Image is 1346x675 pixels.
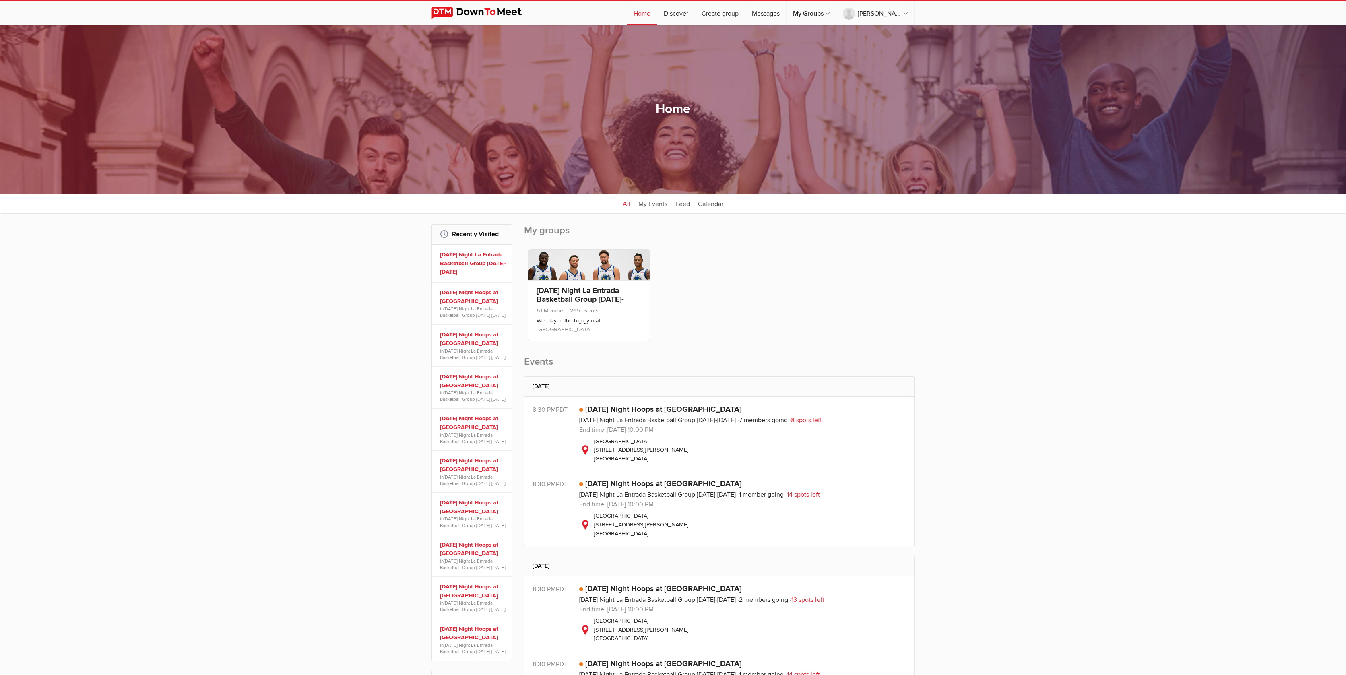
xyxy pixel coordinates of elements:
div: 8:30 PM [533,584,579,594]
span: America/Los_Angeles [556,480,568,488]
div: [GEOGRAPHIC_DATA] [STREET_ADDRESS][PERSON_NAME] [GEOGRAPHIC_DATA] [579,512,906,538]
a: [DATE] Night Hoops at [GEOGRAPHIC_DATA] [440,498,506,516]
h2: [DATE] [533,556,906,576]
a: Feed [671,193,694,213]
h2: My groups [524,224,915,245]
span: in [440,474,506,487]
a: Calendar [694,193,727,213]
a: [DATE] Night Hoops at [GEOGRAPHIC_DATA] [440,372,506,390]
div: 8:30 PM [533,659,579,669]
a: [DATE] Night Hoops at [GEOGRAPHIC_DATA] [585,405,741,414]
span: America/Los_Angeles [556,660,568,668]
span: in [440,348,506,361]
h1: Home [656,101,690,118]
span: 13 spots left [790,596,824,604]
a: [DATE] Night La Entrada Basketball Group [DATE]-[DATE] [579,491,736,499]
span: in [440,558,506,571]
span: America/Los_Angeles [556,406,568,414]
a: Home [627,1,657,25]
span: 8 spots left [789,416,822,424]
a: [DATE] Night Hoops at [GEOGRAPHIC_DATA] [585,659,741,669]
img: DownToMeet [431,7,534,19]
span: 7 members going [737,416,788,424]
a: [DATE] Night Hoops at [GEOGRAPHIC_DATA] [585,584,741,594]
a: [DATE] Night La Entrada Basketball Group [DATE]-[DATE] [440,432,506,444]
span: 2 members going [737,596,788,604]
a: [PERSON_NAME] [836,1,914,25]
a: [DATE] Night La Entrada Basketball Group [DATE]-[DATE] [440,250,506,277]
span: in [440,390,506,403]
span: in [440,642,506,655]
a: [DATE] Night La Entrada Basketball Group [DATE]-[DATE] [440,600,506,612]
a: [DATE] Night La Entrada Basketball Group [DATE]-[DATE] [440,306,506,318]
span: 265 events [567,307,599,314]
a: [DATE] Night La Entrada Basketball Group [DATE]-[DATE] [440,642,506,654]
a: [DATE] Night La Entrada Basketball Group [DATE]-[DATE] [440,390,506,402]
a: [DATE] Night Hoops at [GEOGRAPHIC_DATA] [440,330,506,348]
a: [DATE] Night Hoops at [GEOGRAPHIC_DATA] [440,414,506,431]
span: 61 Member [537,307,565,314]
span: 14 spots left [785,491,820,499]
span: End time: [DATE] 10:00 PM [579,426,654,434]
a: [DATE] Night La Entrada Basketball Group [DATE]-[DATE] [537,286,624,313]
a: [DATE] Night La Entrada Basketball Group [DATE]-[DATE] [579,416,736,424]
div: 8:30 PM [533,479,579,489]
div: [GEOGRAPHIC_DATA] [STREET_ADDRESS][PERSON_NAME] [GEOGRAPHIC_DATA] [579,617,906,643]
span: America/Los_Angeles [556,585,568,593]
a: All [619,193,634,213]
a: Create group [695,1,745,25]
span: in [440,306,506,318]
a: [DATE] Night Hoops at [GEOGRAPHIC_DATA] [440,582,506,600]
span: in [440,432,506,445]
a: [DATE] Night Hoops at [GEOGRAPHIC_DATA] [440,288,506,306]
a: [DATE] Night La Entrada Basketball Group [DATE]-[DATE] [440,516,506,528]
span: in [440,516,506,528]
a: Messages [745,1,786,25]
span: 1 member going [737,491,784,499]
a: [DATE] Night La Entrada Basketball Group [DATE]-[DATE] [579,596,736,604]
div: 8:30 PM [533,405,579,415]
span: in [440,600,506,613]
a: [DATE] Night Hoops at [GEOGRAPHIC_DATA] [440,456,506,474]
div: [GEOGRAPHIC_DATA] [STREET_ADDRESS][PERSON_NAME] [GEOGRAPHIC_DATA] [579,437,906,463]
h2: Events [524,355,915,376]
a: My Events [634,193,671,213]
a: [DATE] Night Hoops at [GEOGRAPHIC_DATA] [440,625,506,642]
a: [DATE] Night La Entrada Basketball Group [DATE]-[DATE] [440,558,506,570]
h2: [DATE] [533,377,906,396]
a: [DATE] Night La Entrada Basketball Group [DATE]-[DATE] [440,474,506,486]
a: My Groups [787,1,836,25]
a: [DATE] Night Hoops at [GEOGRAPHIC_DATA] [440,541,506,558]
a: [DATE] Night La Entrada Basketball Group [DATE]-[DATE] [440,348,506,360]
a: [DATE] Night Hoops at [GEOGRAPHIC_DATA] [585,479,741,489]
a: Discover [657,1,695,25]
span: End time: [DATE] 10:00 PM [579,605,654,613]
h2: Recently Visited [440,225,504,244]
p: We play in the big gym at [GEOGRAPHIC_DATA] ([STREET_ADDRESS][PERSON_NAME]) at 8:30p-10:00p. Plea... [537,316,642,357]
span: End time: [DATE] 10:00 PM [579,500,654,508]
